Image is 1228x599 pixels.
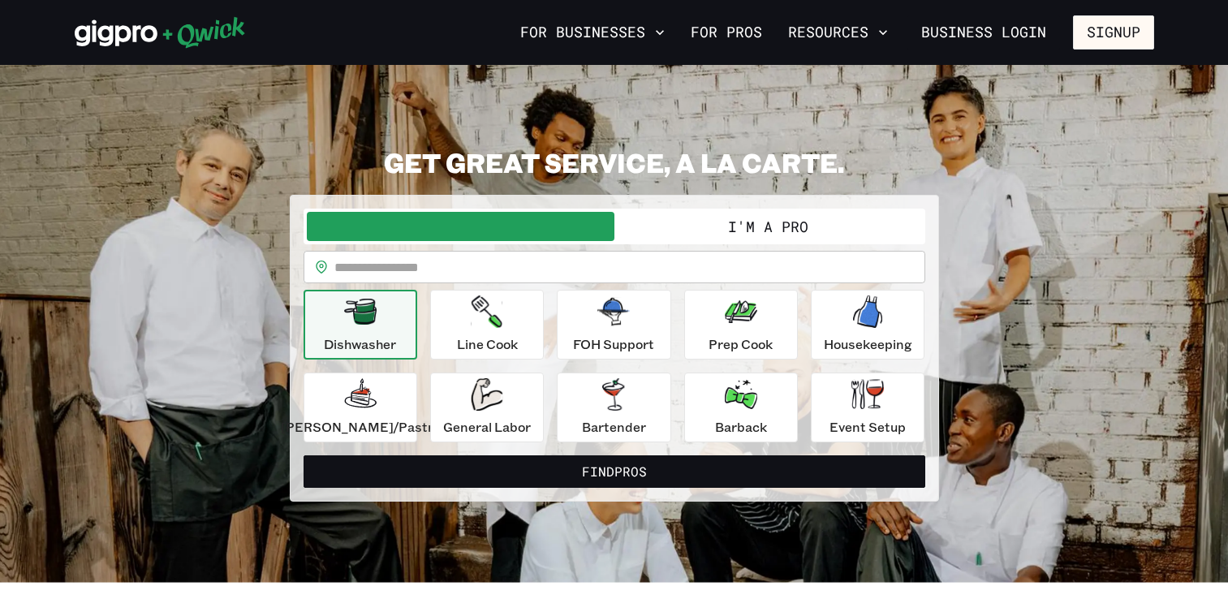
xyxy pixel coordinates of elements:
[582,417,646,437] p: Bartender
[443,417,531,437] p: General Labor
[430,290,544,360] button: Line Cook
[811,373,924,442] button: Event Setup
[824,334,912,354] p: Housekeeping
[684,19,769,46] a: For Pros
[307,212,614,241] button: I'm a Business
[715,417,767,437] p: Barback
[1073,15,1154,50] button: Signup
[324,334,396,354] p: Dishwasher
[290,146,939,179] h2: GET GREAT SERVICE, A LA CARTE.
[614,212,922,241] button: I'm a Pro
[304,455,925,488] button: FindPros
[281,417,440,437] p: [PERSON_NAME]/Pastry
[811,290,924,360] button: Housekeeping
[709,334,773,354] p: Prep Cook
[514,19,671,46] button: For Businesses
[557,290,670,360] button: FOH Support
[782,19,894,46] button: Resources
[684,373,798,442] button: Barback
[907,15,1060,50] a: Business Login
[304,290,417,360] button: Dishwasher
[829,417,906,437] p: Event Setup
[304,373,417,442] button: [PERSON_NAME]/Pastry
[573,334,654,354] p: FOH Support
[430,373,544,442] button: General Labor
[684,290,798,360] button: Prep Cook
[557,373,670,442] button: Bartender
[457,334,518,354] p: Line Cook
